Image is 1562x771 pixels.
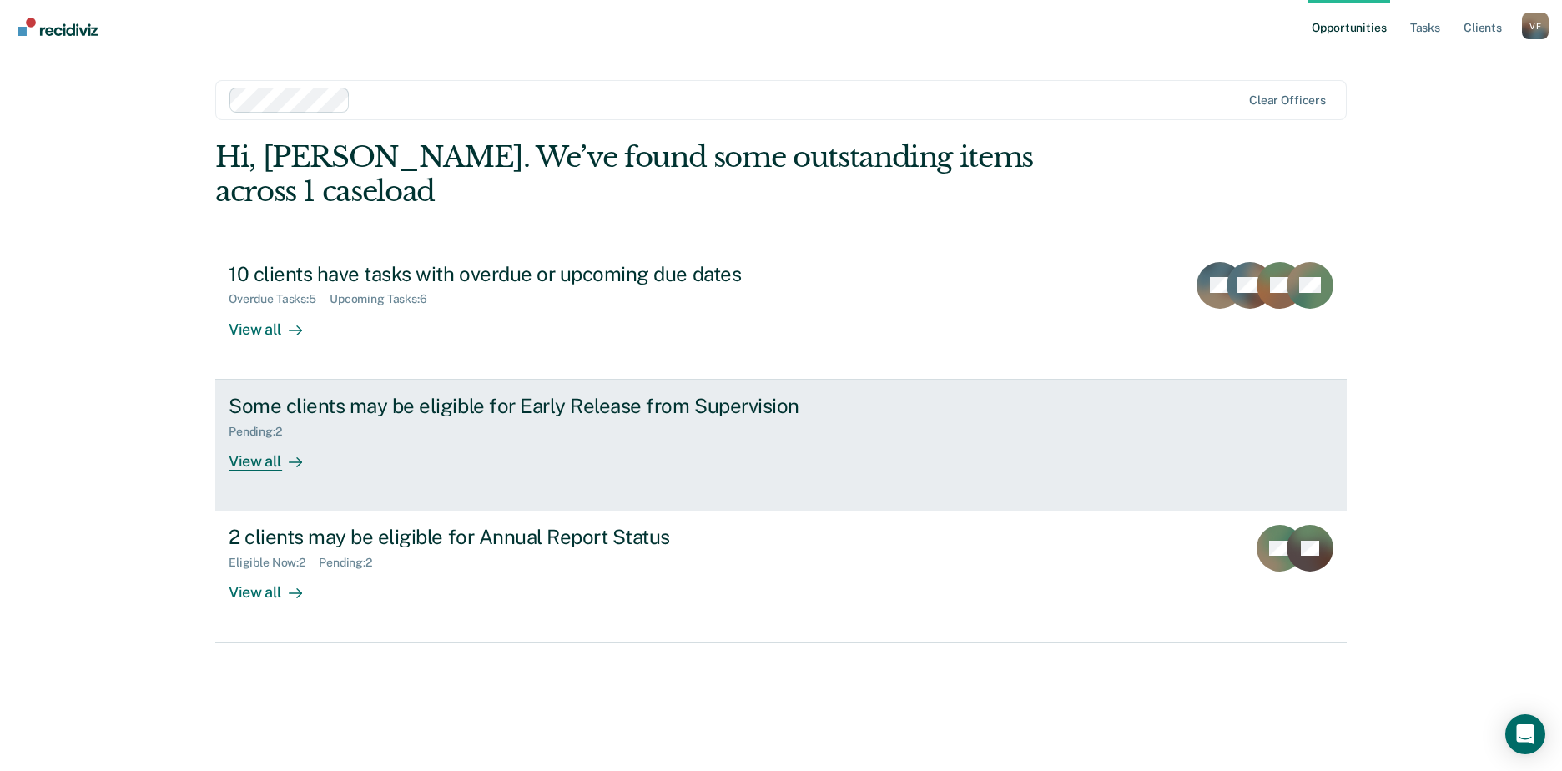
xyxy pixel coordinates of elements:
[1522,13,1549,39] button: Profile dropdown button
[229,525,814,549] div: 2 clients may be eligible for Annual Report Status
[229,570,322,602] div: View all
[215,511,1347,642] a: 2 clients may be eligible for Annual Report StatusEligible Now:2Pending:2View all
[229,306,322,339] div: View all
[18,18,98,36] img: Recidiviz
[229,438,322,471] div: View all
[1505,714,1545,754] div: Open Intercom Messenger
[215,249,1347,380] a: 10 clients have tasks with overdue or upcoming due datesOverdue Tasks:5Upcoming Tasks:6View all
[229,394,814,418] div: Some clients may be eligible for Early Release from Supervision
[215,140,1121,209] div: Hi, [PERSON_NAME]. We’ve found some outstanding items across 1 caseload
[229,425,295,439] div: Pending : 2
[330,292,441,306] div: Upcoming Tasks : 6
[1522,13,1549,39] div: V F
[215,380,1347,511] a: Some clients may be eligible for Early Release from SupervisionPending:2View all
[229,292,330,306] div: Overdue Tasks : 5
[319,556,385,570] div: Pending : 2
[229,262,814,286] div: 10 clients have tasks with overdue or upcoming due dates
[1249,93,1326,108] div: Clear officers
[229,556,319,570] div: Eligible Now : 2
